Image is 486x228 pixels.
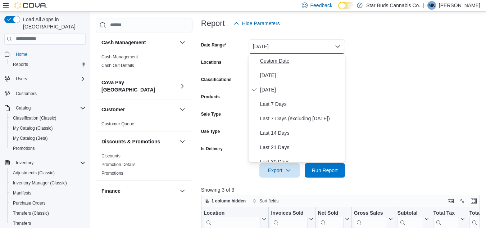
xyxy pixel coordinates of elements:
div: Subtotal [397,210,423,228]
button: 1 column hidden [201,197,249,205]
div: Net Sold [318,210,343,216]
a: Promotions [10,144,38,153]
p: [PERSON_NAME] [439,1,480,10]
a: Inventory Manager (Classic) [10,179,70,187]
input: Dark Mode [338,2,353,9]
label: Classifications [201,77,232,82]
a: Transfers (Classic) [10,209,52,218]
div: Invoices Sold [271,210,307,228]
button: Transfers (Classic) [7,208,88,218]
label: Use Type [201,129,220,134]
a: Adjustments (Classic) [10,169,58,177]
span: Last 7 Days (excluding [DATE]) [260,114,342,123]
button: My Catalog (Beta) [7,133,88,143]
p: | [423,1,424,10]
a: Classification (Classic) [10,114,59,122]
a: Purchase Orders [10,199,49,207]
div: Net Sold [318,210,343,228]
label: Date Range [201,42,227,48]
span: Reports [10,60,86,69]
span: Feedback [310,2,332,9]
span: Users [13,75,86,83]
h3: Finance [101,187,121,195]
span: Classification (Classic) [10,114,86,122]
button: Inventory [1,158,88,168]
a: Manifests [10,189,34,197]
h3: Discounts & Promotions [101,138,160,145]
span: Last 21 Days [260,143,342,152]
span: Run Report [312,167,338,174]
span: Cash Management [101,54,138,60]
button: Sort fields [249,197,281,205]
button: Cash Management [101,39,177,46]
span: Home [16,52,27,57]
div: Location [204,210,260,216]
a: Home [13,50,30,59]
span: Last 30 Days [260,157,342,166]
p: Showing 3 of 3 [201,186,483,193]
div: Select listbox [249,54,345,162]
span: Purchase Orders [13,200,46,206]
span: Transfers [13,220,31,226]
h3: Customer [101,106,125,113]
span: Custom Date [260,57,342,65]
span: MK [428,1,435,10]
span: Customers [16,91,37,97]
a: Reports [10,60,31,69]
label: Is Delivery [201,146,223,152]
span: Transfers (Classic) [13,210,49,216]
button: Keyboard shortcuts [446,197,455,205]
span: Inventory Manager (Classic) [13,180,67,186]
span: Inventory [13,158,86,167]
button: Finance [178,187,187,195]
button: Reports [7,59,88,70]
button: Customer [101,106,177,113]
span: My Catalog (Classic) [10,124,86,133]
div: Invoices Sold [271,210,307,216]
span: [DATE] [260,71,342,80]
span: Sort fields [259,198,278,204]
span: Load All Apps in [GEOGRAPHIC_DATA] [20,16,86,30]
button: Customers [1,88,88,99]
button: Customer [178,105,187,114]
button: Inventory [13,158,36,167]
span: Last 7 Days [260,100,342,108]
div: Cash Management [96,53,192,73]
span: Manifests [10,189,86,197]
button: Catalog [1,103,88,113]
button: Gross Sales [354,210,392,228]
button: Classification (Classic) [7,113,88,123]
button: Cova Pay [GEOGRAPHIC_DATA] [101,79,177,93]
button: Users [1,74,88,84]
span: GL Account Totals [101,202,136,208]
button: Total Tax [433,210,464,228]
button: Manifests [7,188,88,198]
button: Discounts & Promotions [178,137,187,146]
span: My Catalog (Classic) [13,125,53,131]
button: Net Sold [318,210,349,228]
span: Promotion Details [101,162,136,167]
span: Purchase Orders [10,199,86,207]
button: Catalog [13,104,33,112]
div: Location [204,210,260,228]
button: Purchase Orders [7,198,88,208]
span: 1 column hidden [212,198,246,204]
a: Cash Management [101,54,138,59]
a: GL Account Totals [101,203,136,208]
label: Sale Type [201,111,221,117]
button: Subtotal [397,210,428,228]
button: Home [1,49,88,59]
a: Promotion Details [101,162,136,167]
button: Display options [458,197,467,205]
button: Export [259,163,300,178]
span: Promotions [101,170,123,176]
span: Customer Queue [101,121,134,127]
img: Cova [14,2,47,9]
button: Run Report [305,163,345,178]
span: Manifests [13,190,31,196]
span: Home [13,50,86,59]
button: Users [13,75,30,83]
button: Hide Parameters [231,16,283,31]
